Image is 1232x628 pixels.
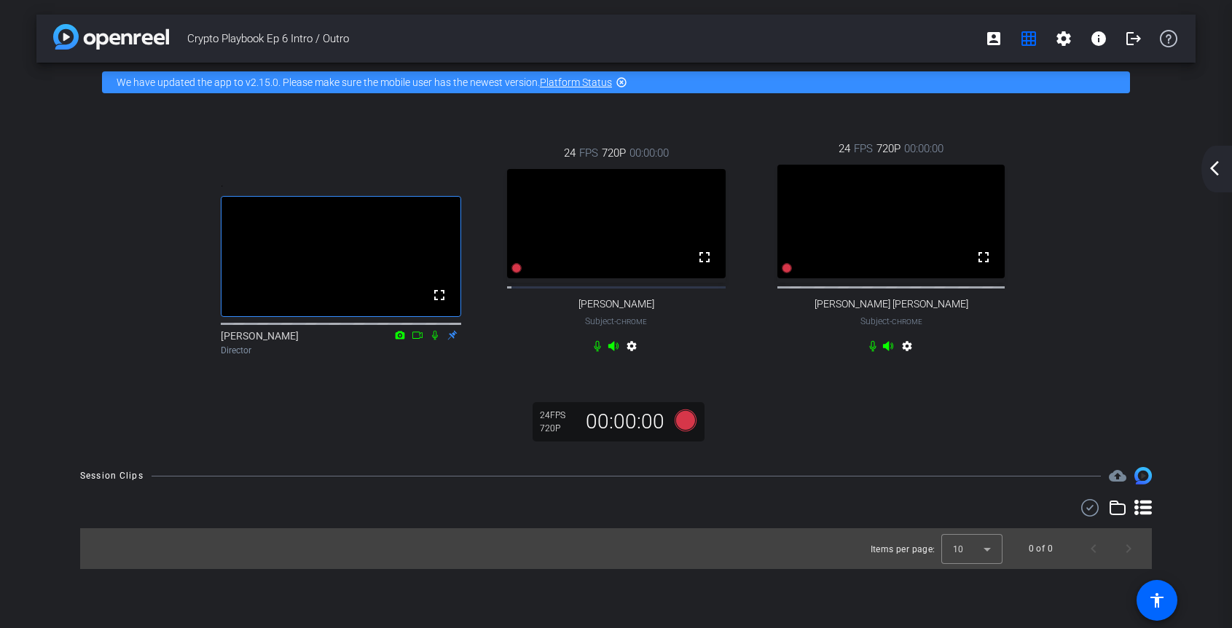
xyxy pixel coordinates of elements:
[985,30,1003,47] mat-icon: account_box
[550,410,565,420] span: FPS
[80,468,144,483] div: Session Clips
[585,315,647,328] span: Subject
[431,286,448,304] mat-icon: fullscreen
[576,409,674,434] div: 00:00:00
[1148,592,1166,609] mat-icon: accessibility
[1076,531,1111,566] button: Previous page
[898,340,916,358] mat-icon: settings
[815,298,968,310] span: [PERSON_NAME] [PERSON_NAME]
[602,145,626,161] span: 720P
[629,145,669,161] span: 00:00:00
[221,344,461,357] div: Director
[1029,541,1053,556] div: 0 of 0
[1134,467,1152,484] img: Session clips
[1125,30,1142,47] mat-icon: logout
[221,329,461,357] div: [PERSON_NAME]
[616,76,627,88] mat-icon: highlight_off
[975,248,992,266] mat-icon: fullscreen
[892,318,922,326] span: Chrome
[839,141,850,157] span: 24
[187,24,976,53] span: Crypto Playbook Ep 6 Intro / Outro
[540,409,576,421] div: 24
[871,542,935,557] div: Items per page:
[1111,531,1146,566] button: Next page
[540,76,612,88] a: Platform Status
[1206,160,1223,177] mat-icon: arrow_back_ios_new
[1090,30,1107,47] mat-icon: info
[904,141,943,157] span: 00:00:00
[1020,30,1037,47] mat-icon: grid_on
[623,340,640,358] mat-icon: settings
[564,145,576,161] span: 24
[890,316,892,326] span: -
[540,423,576,434] div: 720P
[578,298,654,310] span: [PERSON_NAME]
[102,71,1130,93] div: We have updated the app to v2.15.0. Please make sure the mobile user has the newest version.
[53,24,169,50] img: app-logo
[1109,467,1126,484] span: Destinations for your clips
[876,141,901,157] span: 720P
[614,316,616,326] span: -
[579,145,598,161] span: FPS
[616,318,647,326] span: Chrome
[1055,30,1072,47] mat-icon: settings
[860,315,922,328] span: Subject
[854,141,873,157] span: FPS
[1109,467,1126,484] mat-icon: cloud_upload
[696,248,713,266] mat-icon: fullscreen
[221,170,461,196] div: .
